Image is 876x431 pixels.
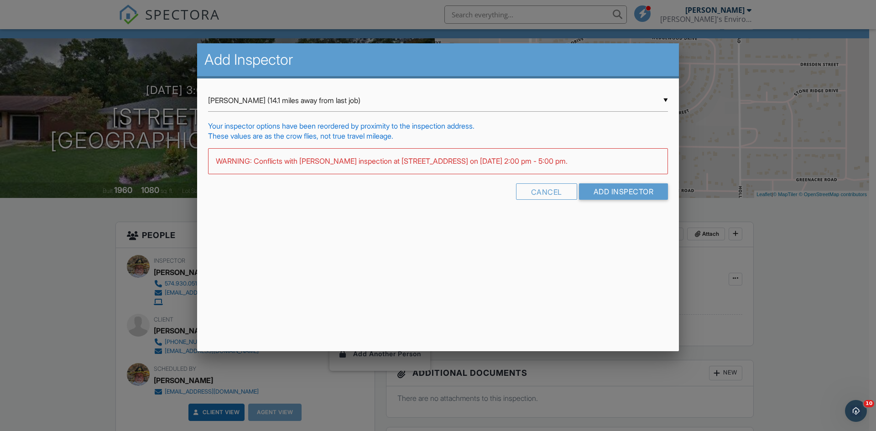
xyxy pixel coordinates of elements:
div: Your inspector options have been reordered by proximity to the inspection address. [208,121,668,131]
h2: Add Inspector [204,51,672,69]
iframe: Intercom live chat [845,400,867,422]
input: Add Inspector [579,183,668,200]
div: Cancel [516,183,577,200]
div: WARNING: Conflicts with [PERSON_NAME] inspection at [STREET_ADDRESS] on [DATE] 2:00 pm - 5:00 pm. [208,148,668,174]
span: 10 [864,400,874,407]
div: These values are as the crow flies, not true travel mileage. [208,131,668,141]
